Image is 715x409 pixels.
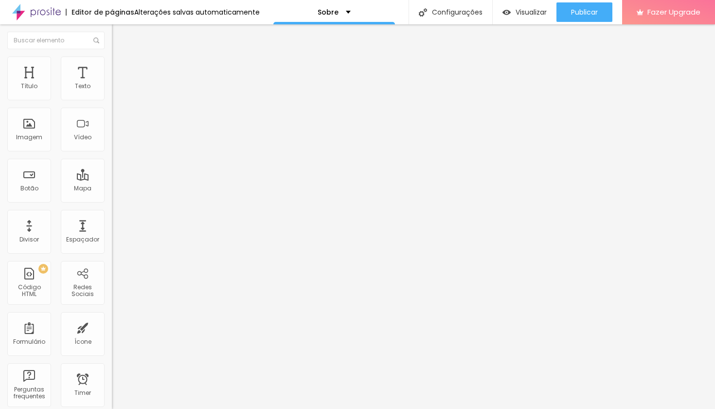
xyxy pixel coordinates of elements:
[112,24,715,409] iframe: Editor
[556,2,612,22] button: Publicar
[7,32,105,49] input: Buscar elemento
[419,8,427,17] img: Icone
[493,2,556,22] button: Visualizar
[134,9,260,16] div: Alterações salvas automaticamente
[516,8,547,16] span: Visualizar
[318,9,339,16] p: Sobre
[74,134,91,141] div: Vídeo
[13,338,45,345] div: Formulário
[66,9,134,16] div: Editor de páginas
[21,83,37,90] div: Título
[20,185,38,192] div: Botão
[647,8,700,16] span: Fazer Upgrade
[10,284,48,298] div: Código HTML
[10,386,48,400] div: Perguntas frequentes
[19,236,39,243] div: Divisor
[74,338,91,345] div: Ícone
[502,8,511,17] img: view-1.svg
[74,390,91,396] div: Timer
[75,83,90,90] div: Texto
[66,236,99,243] div: Espaçador
[571,8,598,16] span: Publicar
[74,185,91,192] div: Mapa
[93,37,99,43] img: Icone
[63,284,102,298] div: Redes Sociais
[16,134,42,141] div: Imagem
